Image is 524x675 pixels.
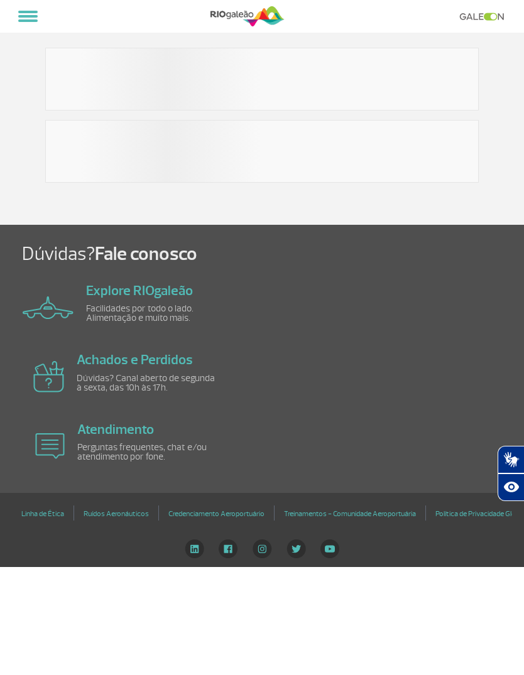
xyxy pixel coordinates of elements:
img: YouTube [320,539,339,558]
p: Perguntas frequentes, chat e/ou atendimento por fone. [77,443,222,462]
p: Facilidades por todo o lado. Alimentação e muito mais. [86,304,231,323]
img: airplane icon [23,296,74,319]
img: airplane icon [33,361,64,392]
p: Dúvidas? Canal aberto de segunda à sexta, das 10h às 17h. [77,374,221,392]
a: Linha de Ética [21,505,64,523]
h1: Dúvidas? [22,242,524,266]
a: Treinamentos - Comunidade Aeroportuária [284,505,416,523]
a: Achados e Perdidos [77,351,193,369]
button: Abrir recursos assistivos. [498,473,524,501]
span: Fale conosco [95,242,197,266]
img: airplane icon [35,433,65,459]
img: Facebook [219,539,237,558]
a: Ruídos Aeronáuticos [84,505,149,523]
img: Twitter [287,539,306,558]
div: Plugin de acessibilidade da Hand Talk. [498,446,524,501]
a: Credenciamento Aeroportuário [168,505,265,523]
a: Atendimento [77,421,154,438]
button: Abrir tradutor de língua de sinais. [498,446,524,473]
img: LinkedIn [185,539,204,558]
a: Explore RIOgaleão [86,282,193,300]
img: Instagram [253,539,272,558]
